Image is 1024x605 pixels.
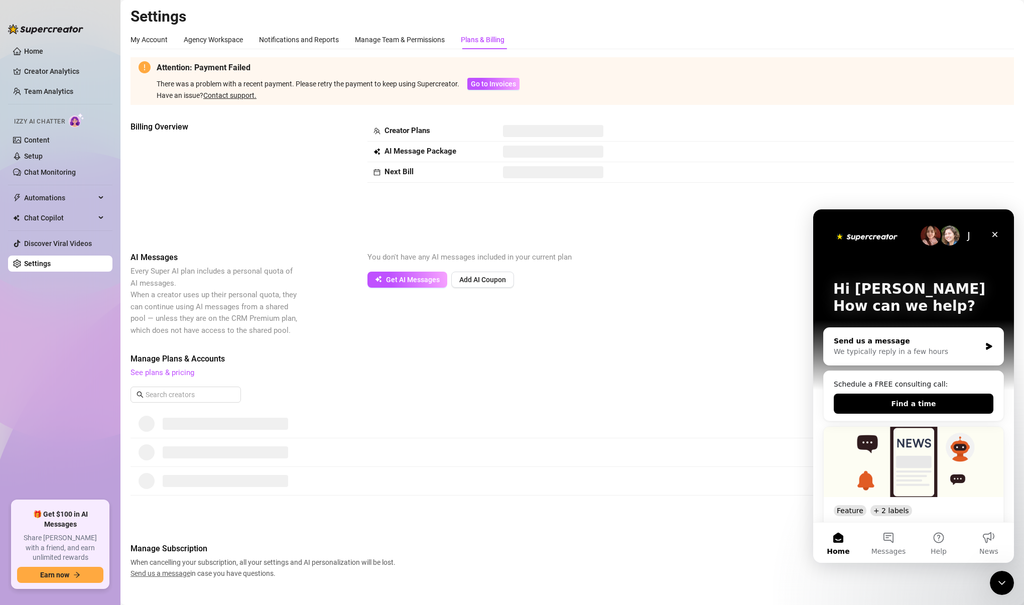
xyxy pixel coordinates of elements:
[10,217,191,355] div: 🚀 New Release: Like & Comment BumpsFeature+ 2 labels
[8,24,83,34] img: logo-BBDzfeDw.svg
[131,353,1014,365] span: Manage Plans & Accounts
[386,276,440,284] span: Get AI Messages
[131,7,1014,26] h2: Settings
[385,167,414,176] strong: Next Bill
[166,338,185,345] span: News
[203,91,257,99] a: Contact support.
[131,543,399,555] span: Manage Subscription
[146,389,227,400] input: Search creators
[259,34,339,45] div: Notifications and Reports
[50,313,100,353] button: Messages
[24,152,43,160] a: Setup
[24,260,51,268] a: Settings
[17,533,103,563] span: Share [PERSON_NAME] with a friend, and earn unlimited rewards
[367,272,447,288] button: Get AI Messages
[157,90,520,101] div: Have an issue?
[459,276,506,284] span: Add AI Coupon
[117,338,134,345] span: Help
[451,272,514,288] button: Add AI Coupon
[137,391,144,398] span: search
[24,47,43,55] a: Home
[157,63,250,72] strong: Attention: Payment Failed
[13,214,20,221] img: Chat Copilot
[13,194,21,202] span: thunderbolt
[21,296,53,307] div: Feature
[990,571,1014,595] iframe: Intercom live chat
[14,117,65,127] span: Izzy AI Chatter
[184,34,243,45] div: Agency Workspace
[17,510,103,529] span: 🎁 Get $100 in AI Messages
[385,126,430,135] strong: Creator Plans
[24,87,73,95] a: Team Analytics
[11,217,190,288] img: 🚀 New Release: Like & Comment Bumps
[73,571,80,578] span: arrow-right
[131,252,299,264] span: AI Messages
[24,190,95,206] span: Automations
[355,34,445,45] div: Manage Team & Permissions
[131,569,190,577] span: Send us a message
[14,338,36,345] span: Home
[373,128,380,135] span: team
[467,78,520,90] button: Go to Invoices
[131,121,299,133] span: Billing Overview
[139,61,151,73] span: exclamation-circle
[24,168,76,176] a: Chat Monitoring
[367,253,572,262] span: You don't have any AI messages included in your current plan
[131,267,297,335] span: Every Super AI plan includes a personal quota of AI messages. When a creator uses up their person...
[385,147,456,156] strong: AI Message Package
[40,571,69,579] span: Earn now
[157,78,459,89] div: There was a problem with a recent payment. Please retry the payment to keep using Supercreator.
[57,296,99,307] div: + 2 labels
[471,80,516,88] span: Go to Invoices
[173,16,191,34] div: Close
[24,210,95,226] span: Chat Copilot
[24,63,104,79] a: Creator Analytics
[131,557,399,579] span: When cancelling your subscription, all your settings and AI personalization will be lost. in case...
[813,209,1014,563] iframe: Intercom live chat
[69,113,84,128] img: AI Chatter
[131,34,168,45] div: My Account
[17,567,103,583] button: Earn nowarrow-right
[100,313,151,353] button: Help
[58,338,93,345] span: Messages
[373,169,380,176] span: calendar
[461,34,504,45] div: Plans & Billing
[24,239,92,248] a: Discover Viral Videos
[151,313,201,353] button: News
[24,136,50,144] a: Content
[131,368,194,377] a: See plans & pricing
